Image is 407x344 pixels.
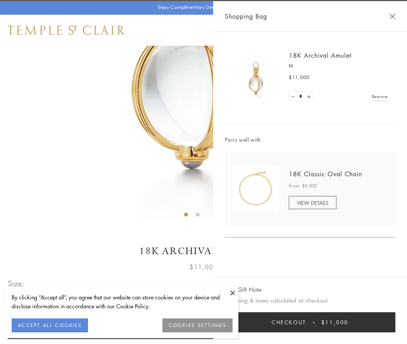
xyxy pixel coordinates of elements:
[305,92,312,101] a: Set quantity to 2
[8,26,125,35] img: Temple St. Clair
[233,165,279,212] img: N88865-OV18
[289,182,317,190] span: From: $9,000
[12,318,88,332] button: ACCEPT ALL COOKIES
[158,3,246,11] p: Enjoy Complimentary Delivery & Returns
[289,74,309,81] span: $11,000
[289,196,336,209] a: VIEW DETAILS
[289,92,297,101] a: Set quantity to 0
[162,318,233,332] button: COOKIES SETTINGS
[225,135,395,144] span: Pairs well with
[8,277,25,290] span: Size:
[289,51,352,60] a: 18K Archival Amulet
[225,285,262,294] button: Add Gift Note
[372,92,388,101] a: Remove
[321,318,348,327] span: $11,000
[233,54,279,101] img: 18K Archival Amulet
[225,296,395,305] p: Shipping & taxes calculated at checkout
[297,199,328,206] span: VIEW DETAILS
[8,244,399,258] h1: 18K Archival Amulet
[225,312,395,332] button: Checkout $11,000
[289,170,362,178] a: 18K Classic Oval Chain
[12,293,233,311] div: By clicking “Accept all”, you agree that our website can store cookies on your device and disclos...
[289,62,388,70] p: M
[272,318,306,327] span: Checkout
[225,11,267,21] span: Shopping Bag
[390,14,395,19] button: Close Shopping Bag
[190,262,217,272] span: $11,000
